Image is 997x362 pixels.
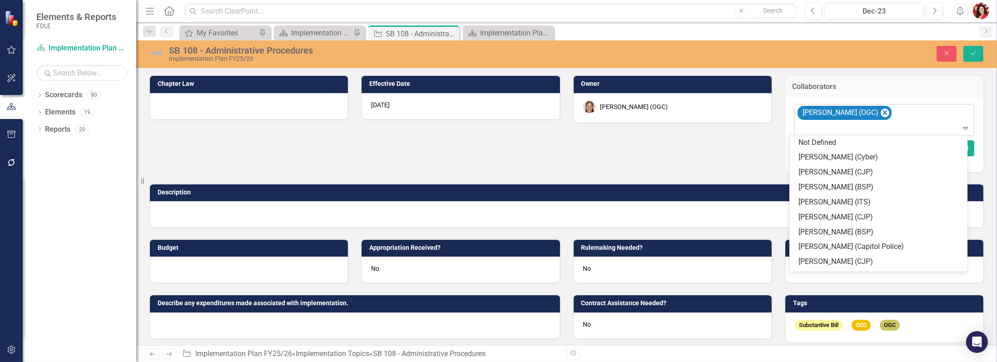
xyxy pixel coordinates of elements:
div: [PERSON_NAME] (ITS) [799,197,962,208]
a: Implementation Plan FY23/24 [465,27,551,39]
div: Remove Jeff Dambly (OGC) [881,109,889,117]
div: [PERSON_NAME] (OGC) [600,102,668,111]
h3: Owner [581,80,767,87]
h3: Chapter Law [158,80,343,87]
a: My Favorites [182,27,257,39]
span: OGC [880,320,900,331]
div: SB 108 - Administrative Procedures [373,349,486,358]
h3: Contract Assistance Needed? [581,300,767,307]
img: Caitlin Dawkins [973,3,989,19]
span: Substantive Bill [795,320,843,331]
a: Implementation Plan FY25/26 [276,27,351,39]
span: Elements & Reports [36,11,116,22]
img: ClearPoint Strategy [5,10,20,26]
img: Not Defined [150,46,164,60]
span: No [583,321,591,328]
h3: Description [158,189,979,196]
button: Search [750,5,796,17]
span: No [371,265,379,272]
h3: Rulemaking Needed? [581,244,767,251]
div: Open Intercom Messenger [966,331,988,353]
div: SB 108 - Administrative Procedures [386,28,457,40]
h3: Effective Date [369,80,555,87]
span: Search [763,7,783,14]
div: [PERSON_NAME] (OGC) [800,106,880,119]
a: Implementation Topics [296,349,369,358]
h3: Collaborators [792,83,977,91]
div: Not Defined [799,138,962,148]
div: [PERSON_NAME] (BSP) [799,182,962,193]
div: Implementation Plan FY25/26 [169,55,620,62]
a: Reports [45,124,70,135]
h3: Budget [158,244,343,251]
span: OED [852,320,871,331]
span: No [583,265,591,272]
div: [PERSON_NAME] (Capitol Police) [799,242,962,252]
a: Scorecards [45,90,82,100]
a: Elements [45,107,75,118]
input: Search Below... [36,65,127,81]
div: » » [182,349,560,359]
input: Search ClearPoint... [184,3,798,19]
div: My Favorites [197,27,257,39]
div: [PERSON_NAME] (CJP) [799,257,962,267]
div: [PERSON_NAME] (Cyber) [799,152,962,163]
span: [DATE] [371,101,390,109]
small: FDLE [36,22,116,30]
h3: Appropriation Received? [369,244,555,251]
div: Implementation Plan FY23/24 [480,27,551,39]
a: Implementation Plan FY25/26 [195,349,292,358]
div: Dec-23 [828,6,921,17]
button: Dec-23 [824,3,924,19]
div: [PERSON_NAME] (BSP) [799,227,962,238]
h3: Describe any expenditures made associated with implementation. [158,300,556,307]
a: Implementation Plan FY25/26 [36,43,127,54]
div: [PERSON_NAME] (CJP) [799,212,962,223]
div: 20 [75,125,89,133]
div: Implementation Plan FY25/26 [291,27,351,39]
div: [PERSON_NAME] (CJP) [799,167,962,178]
div: 80 [87,91,101,99]
div: SB 108 - Administrative Procedures [169,45,620,55]
img: Kate Holmes [583,100,596,113]
div: 19 [80,109,94,116]
h3: Tags [793,300,979,307]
